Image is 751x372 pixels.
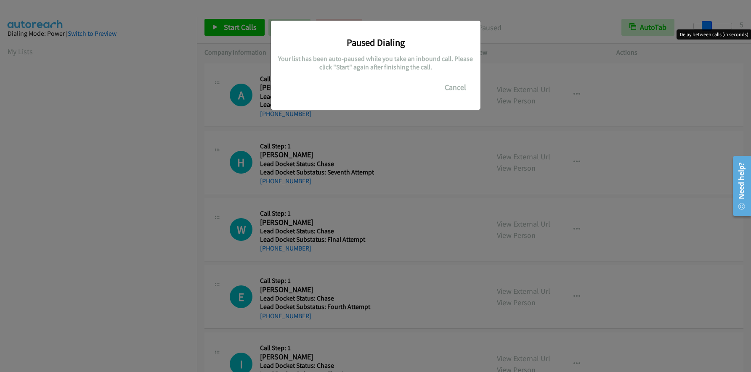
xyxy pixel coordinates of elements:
[437,79,474,96] button: Cancel
[727,153,751,219] iframe: Resource Center
[277,37,474,48] h3: Paused Dialing
[277,55,474,71] h5: Your list has been auto-paused while you take an inbound call. Please click "Start" again after f...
